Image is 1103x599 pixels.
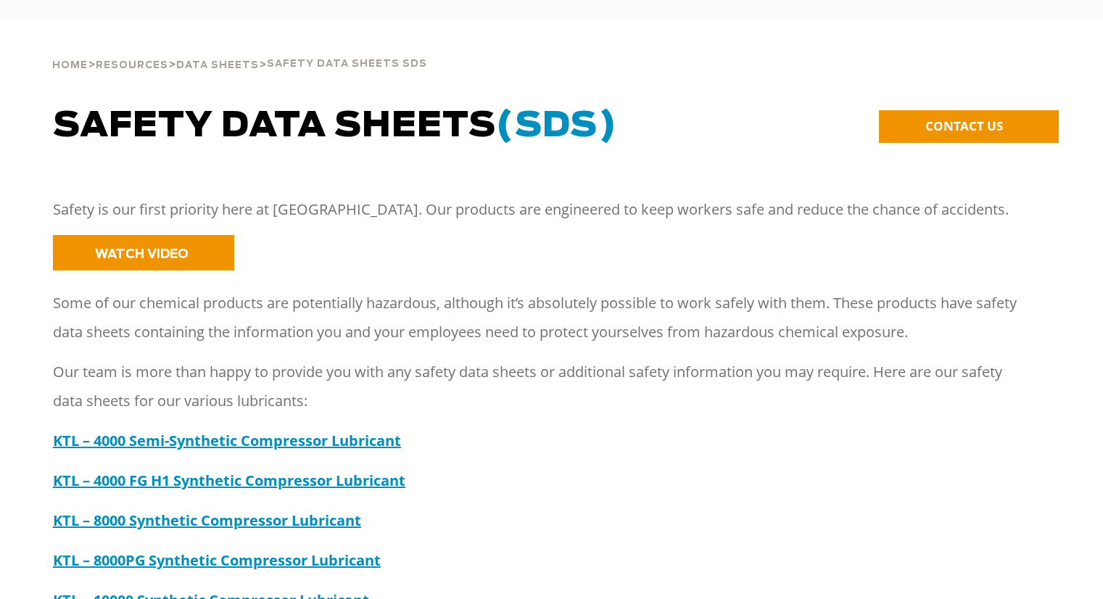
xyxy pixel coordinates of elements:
[52,58,88,71] a: Home
[267,59,427,69] span: Safety Data Sheets SDS
[96,58,168,71] a: Resources
[496,109,617,144] span: (SDS)
[53,293,1017,342] span: Some of our chemical products are potentially hazardous, although it’s absolutely possible to wor...
[53,235,234,270] a: WATCH VIDEO
[53,109,617,144] span: Safety Data Sheets
[95,248,189,260] span: WATCH VIDEO
[53,358,1024,416] p: Our team is more than happy to provide you with any safety data sheets or additional safety infor...
[176,58,259,71] a: Data Sheets
[925,117,1003,134] span: CONTACT US
[96,61,168,70] span: Resources
[879,110,1059,143] a: CONTACT US
[52,61,88,70] span: Home
[52,22,427,77] div: > > >
[53,511,361,530] a: KTL – 8000 Synthetic Compressor Lubricant
[53,550,381,570] a: KTL – 8000PG Synthetic Compressor Lubricant
[53,471,405,490] a: KTL – 4000 FG H1 Synthetic Compressor Lubricant
[176,61,259,70] span: Data Sheets
[53,195,1024,224] p: Safety is our first priority here at [GEOGRAPHIC_DATA]. Our products are engineered to keep worke...
[53,431,401,450] a: KTL – 4000 Semi-Synthetic Compressor Lubricant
